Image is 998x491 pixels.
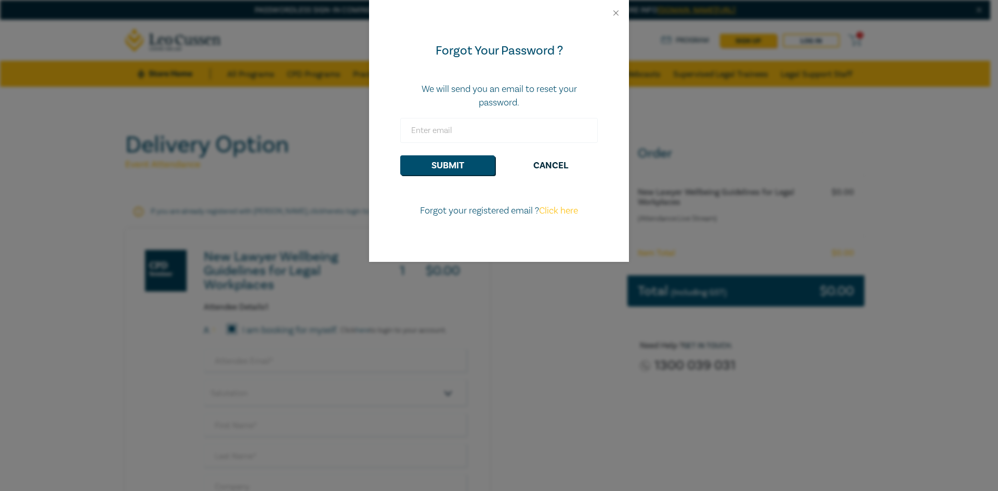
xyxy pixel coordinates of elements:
[400,155,495,175] button: Submit
[400,204,598,218] p: Forgot your registered email ?
[400,43,598,59] div: Forgot Your Password ?
[539,205,578,217] a: Click here
[400,118,598,143] input: Enter email
[400,83,598,110] p: We will send you an email to reset your password.
[611,8,621,18] button: Close
[503,155,598,175] button: Cancel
